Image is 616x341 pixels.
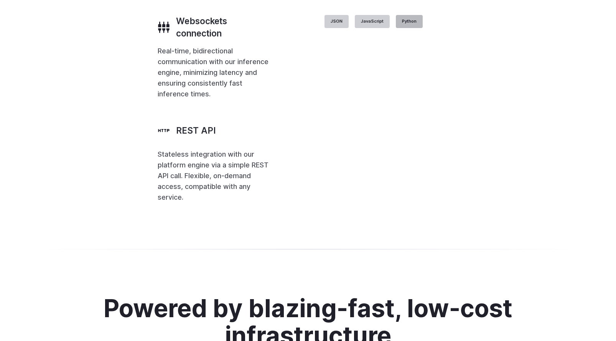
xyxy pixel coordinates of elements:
[396,15,423,28] label: Python
[158,46,270,100] p: Real-time, bidirectional communication with our inference engine, minimizing latency and ensuring...
[176,124,216,137] h3: REST API
[355,15,390,28] label: JavaScript
[324,15,349,28] label: JSON
[158,149,270,203] p: Stateless integration with our platform engine via a simple REST API call. Flexible, on-demand ac...
[176,15,270,40] h3: Websockets connection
